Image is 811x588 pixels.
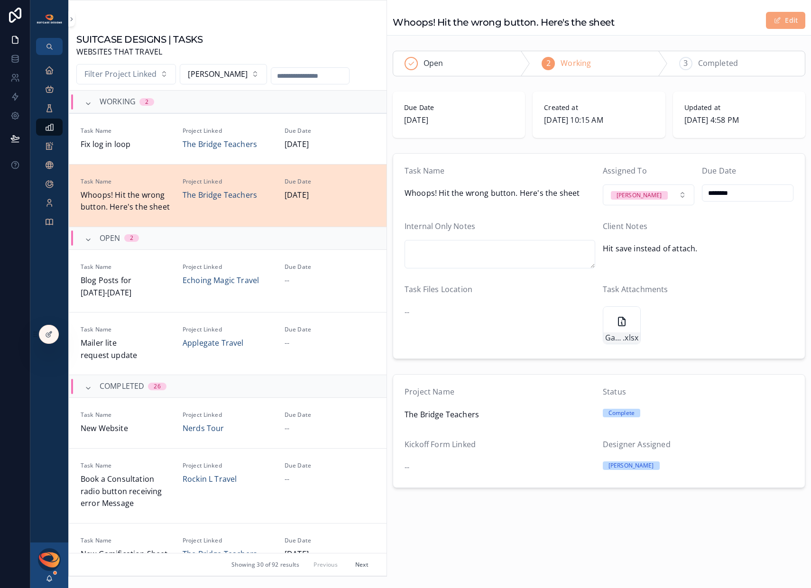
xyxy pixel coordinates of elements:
span: Project Linked [183,178,273,185]
span: Project Linked [183,127,273,135]
span: -- [405,306,409,319]
span: Hit save instead of attach. [603,243,793,255]
a: Nerds Tour [183,423,224,435]
a: The Bridge Teachers [183,138,257,151]
span: Book a Consultation radio button receiving error Message [81,473,171,510]
span: New Website [81,423,171,435]
span: Due Date [702,165,736,176]
span: Blog Posts for [DATE]-[DATE] [81,275,171,299]
span: -- [285,473,289,486]
a: Task NameNew WebsiteProject LinkedNerds TourDue Date-- [69,397,387,448]
span: Task Name [81,178,171,185]
span: Due Date [285,263,375,271]
span: Due Date [404,103,514,112]
span: .xlsx [623,332,638,344]
button: Select Button [76,64,176,85]
span: WORKING [100,96,136,108]
div: Complete [608,409,635,417]
a: Task NameMailer lite request updateProject LinkedApplegate TravelDue Date-- [69,312,387,375]
span: -- [285,337,289,349]
span: -- [405,461,409,474]
span: Gamification-2025 [605,332,623,344]
button: Select Button [180,64,267,85]
span: Task Name [81,462,171,469]
span: -- [285,275,289,287]
span: Project Linked [183,326,273,333]
span: Whoops! Hit the wrong button. Here's the sheet [81,189,171,213]
span: [DATE] 4:58 PM [684,114,794,127]
span: -- [285,423,289,435]
span: Created at [544,103,654,112]
span: Mailer lite request update [81,337,171,361]
span: Due Date [285,178,375,185]
h1: SUITCASE DESIGNS | TASKS [76,33,203,46]
span: OPEN [100,232,120,245]
span: Due Date [285,326,375,333]
span: New Gamification Sheet [81,548,171,560]
span: Task Name [81,537,171,544]
span: Due Date [285,537,375,544]
span: [DATE] 10:15 AM [544,114,654,127]
span: Fix log in loop [81,138,171,151]
a: Task NameNew Gamification SheetProject LinkedThe Bridge TeachersDue Date[DATE] [69,523,387,574]
img: App logo [36,14,63,24]
span: Echoing Magic Travel [183,275,259,287]
div: 2 [145,98,148,106]
button: Edit [766,12,805,29]
a: The Bridge Teachers [183,189,257,202]
h1: Whoops! Hit the wrong button. Here's the sheet [393,16,615,29]
span: Task Files Location [405,284,472,294]
span: Filter Project Linked [84,68,157,81]
a: Task NameBook a Consultation radio button receiving error MessageProject LinkedRockin L TravelDue... [69,448,387,523]
span: Client Notes [603,221,647,231]
div: [PERSON_NAME] [617,191,662,200]
span: Showing 30 of 92 results [231,561,300,569]
span: The Bridge Teachers [405,409,595,421]
span: Project Linked [183,411,273,419]
span: Task Attachments [603,284,668,294]
span: Task Name [81,326,171,333]
span: Project Linked [183,537,273,544]
div: 2 [130,234,133,242]
span: Due Date [285,462,375,469]
span: Due Date [285,411,375,419]
span: Open [424,57,443,70]
span: WEBSITES THAT TRAVEL [76,46,203,58]
span: 3 [683,57,688,70]
a: Applegate Travel [183,337,244,349]
span: Project Linked [183,263,273,271]
span: Assigned To [603,165,647,176]
span: [DATE] [285,189,375,202]
a: Rockin L Travel [183,473,237,486]
div: [PERSON_NAME] [608,461,654,470]
span: Whoops! Hit the wrong button. Here's the sheet [405,187,595,200]
span: [DATE] [285,548,375,560]
span: Task Name [81,263,171,271]
a: The Bridge Teachers [183,548,257,560]
div: 26 [154,383,160,390]
div: scrollable content [30,55,68,243]
span: Working [561,57,591,70]
span: Status [603,386,626,397]
a: Task NameBlog Posts for [DATE]-[DATE]Project LinkedEchoing Magic TravelDue Date-- [69,249,387,312]
span: Task Name [81,411,171,419]
span: Updated at [684,103,794,112]
button: Select Button [603,184,694,205]
a: Task NameFix log in loopProject LinkedThe Bridge TeachersDue Date[DATE] [69,113,387,164]
span: [DATE] [285,138,375,151]
span: COMPLETED [100,380,144,393]
span: Internal Only Notes [405,221,475,231]
span: Completed [698,57,738,70]
span: Task Name [81,127,171,135]
span: Project Linked [183,462,273,469]
span: Task Name [405,165,444,176]
button: Next [349,557,375,572]
span: [DATE] [404,114,514,127]
span: Kickoff Form Linked [405,439,476,450]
